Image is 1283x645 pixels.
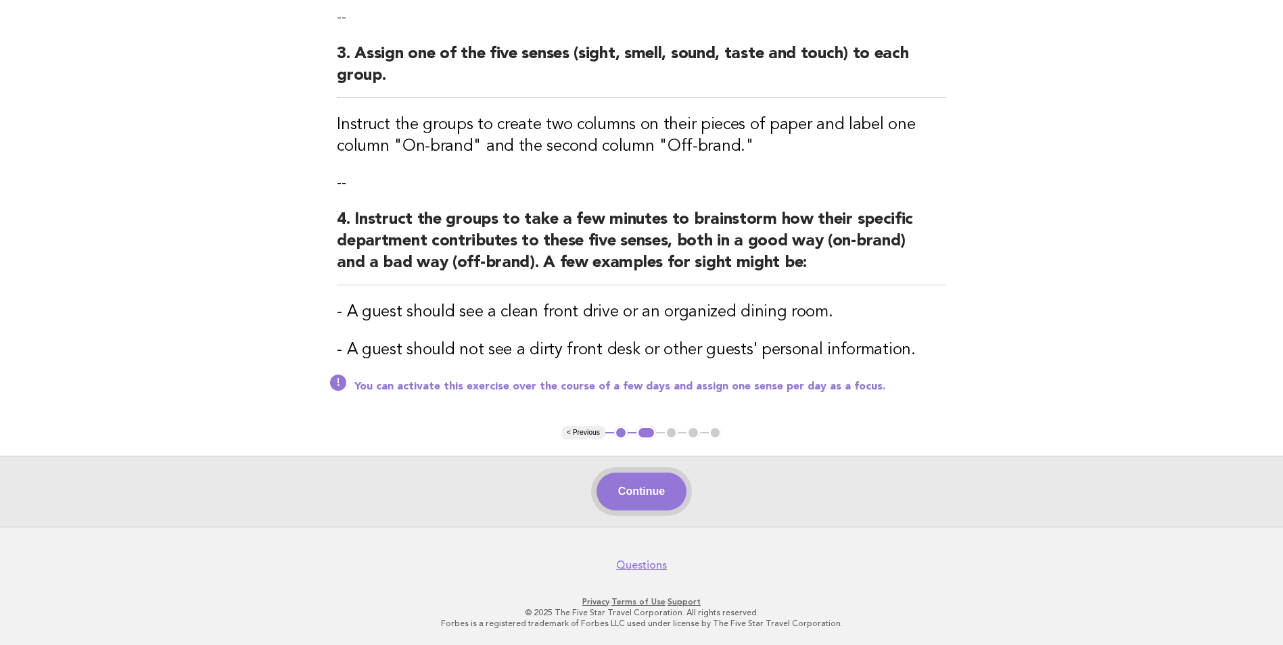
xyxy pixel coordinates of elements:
[597,473,686,510] button: Continue
[337,339,946,361] h3: - A guest should not see a dirty front desk or other guests' personal information.
[228,618,1056,629] p: Forbes is a registered trademark of Forbes LLC used under license by The Five Star Travel Corpora...
[636,426,656,439] button: 2
[337,114,946,158] h3: Instruct the groups to create two columns on their pieces of paper and label one column "On-brand...
[611,597,666,606] a: Terms of Use
[337,209,946,285] h2: 4. Instruct the groups to take a few minutes to brainstorm how their specific department contribu...
[614,426,628,439] button: 1
[337,174,946,193] p: --
[337,43,946,98] h2: 3. Assign one of the five senses (sight, smell, sound, taste and touch) to each group.
[561,426,605,439] button: < Previous
[616,558,667,572] a: Questions
[582,597,609,606] a: Privacy
[668,597,701,606] a: Support
[228,596,1056,607] p: · ·
[337,302,946,323] h3: - A guest should see a clean front drive or an organized dining room.
[337,8,946,27] p: --
[228,607,1056,618] p: © 2025 The Five Star Travel Corporation. All rights reserved.
[354,380,946,393] p: You can activate this exercise over the course of a few days and assign one sense per day as a fo...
